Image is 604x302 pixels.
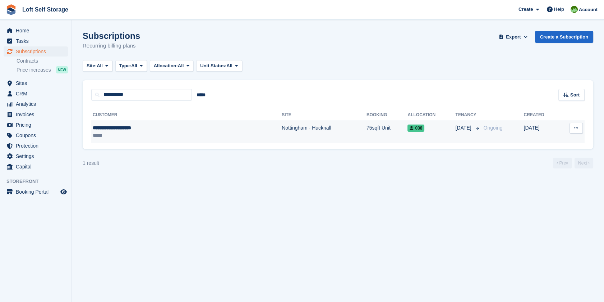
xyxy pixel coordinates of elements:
[4,46,68,57] a: menu
[552,158,595,168] nav: Page
[506,33,521,41] span: Export
[115,60,147,72] button: Type: All
[4,120,68,130] a: menu
[131,62,137,69] span: All
[575,158,593,168] a: Next
[200,62,226,69] span: Unit Status:
[524,121,559,143] td: [DATE]
[4,89,68,99] a: menu
[4,99,68,109] a: menu
[91,109,282,121] th: Customer
[498,31,529,43] button: Export
[518,6,533,13] span: Create
[16,130,59,140] span: Coupons
[119,62,132,69] span: Type:
[56,66,68,73] div: NEW
[4,187,68,197] a: menu
[16,46,59,57] span: Subscriptions
[97,62,103,69] span: All
[16,141,59,151] span: Protection
[554,6,564,13] span: Help
[483,125,502,131] span: Ongoing
[178,62,184,69] span: All
[59,188,68,196] a: Preview store
[4,151,68,161] a: menu
[17,58,68,64] a: Contracts
[4,109,68,120] a: menu
[83,31,140,41] h1: Subscriptions
[282,109,366,121] th: Site
[16,36,59,46] span: Tasks
[19,4,71,15] a: Loft Self Storage
[226,62,232,69] span: All
[455,124,472,132] span: [DATE]
[83,159,99,167] div: 1 result
[407,125,424,132] span: 038
[16,162,59,172] span: Capital
[16,26,59,36] span: Home
[579,6,598,13] span: Account
[87,62,97,69] span: Site:
[83,60,112,72] button: Site: All
[571,6,578,13] img: James Johnson
[4,78,68,88] a: menu
[524,109,559,121] th: Created
[83,42,140,50] p: Recurring billing plans
[4,162,68,172] a: menu
[570,91,580,99] span: Sort
[535,31,593,43] a: Create a Subscription
[16,78,59,88] span: Sites
[17,66,68,74] a: Price increases NEW
[16,120,59,130] span: Pricing
[366,109,408,121] th: Booking
[16,99,59,109] span: Analytics
[16,151,59,161] span: Settings
[16,187,59,197] span: Booking Portal
[16,89,59,99] span: CRM
[4,36,68,46] a: menu
[196,60,242,72] button: Unit Status: All
[4,130,68,140] a: menu
[6,4,17,15] img: stora-icon-8386f47178a22dfd0bd8f6a31ec36ba5ce8667c1dd55bd0f319d3a0aa187defe.svg
[455,109,480,121] th: Tenancy
[154,62,178,69] span: Allocation:
[150,60,194,72] button: Allocation: All
[282,121,366,143] td: Nottingham - Hucknall
[4,141,68,151] a: menu
[6,178,72,185] span: Storefront
[17,67,51,73] span: Price increases
[407,109,455,121] th: Allocation
[4,26,68,36] a: menu
[553,158,572,168] a: Previous
[16,109,59,120] span: Invoices
[366,121,408,143] td: 75sqft Unit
